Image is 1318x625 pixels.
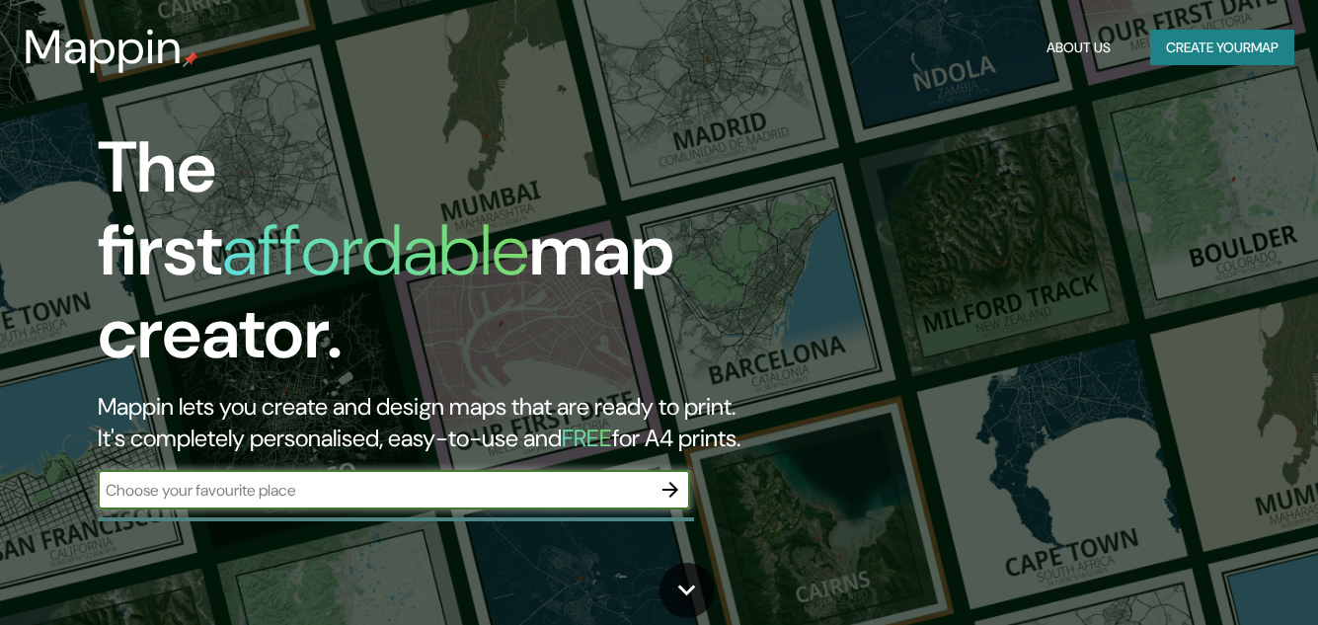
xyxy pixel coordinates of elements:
[183,51,198,67] img: mappin-pin
[98,391,757,454] h2: Mappin lets you create and design maps that are ready to print. It's completely personalised, eas...
[562,423,612,453] h5: FREE
[1039,30,1119,66] button: About Us
[1150,30,1294,66] button: Create yourmap
[98,479,651,502] input: Choose your favourite place
[24,20,183,75] h3: Mappin
[98,126,757,391] h1: The first map creator.
[222,204,529,296] h1: affordable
